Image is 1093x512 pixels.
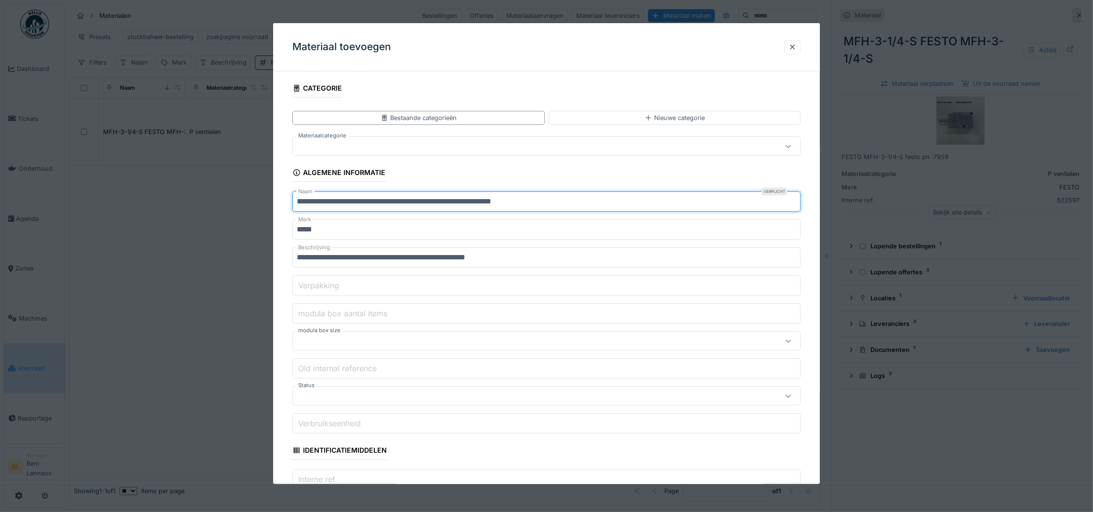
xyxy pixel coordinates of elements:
label: Status [296,381,316,390]
label: modula box aantal items [296,307,389,319]
div: Bestaande categorieën [381,113,457,122]
div: Verplicht [762,188,787,195]
label: Old internal reference [296,362,379,374]
h3: Materiaal toevoegen [292,41,391,53]
label: Verbruikseenheid [296,417,363,429]
div: Identificatiemiddelen [292,443,387,459]
label: Verpakking [296,279,341,291]
label: Naam [296,188,315,196]
label: modula box size [296,326,342,335]
div: Categorie [292,81,342,97]
label: Merk [296,216,313,224]
div: Nieuwe categorie [645,113,705,122]
label: Interne ref. [296,473,339,485]
label: Materiaalcategorie [296,132,348,140]
div: Algemene informatie [292,165,385,182]
label: Beschrijving [296,243,332,252]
